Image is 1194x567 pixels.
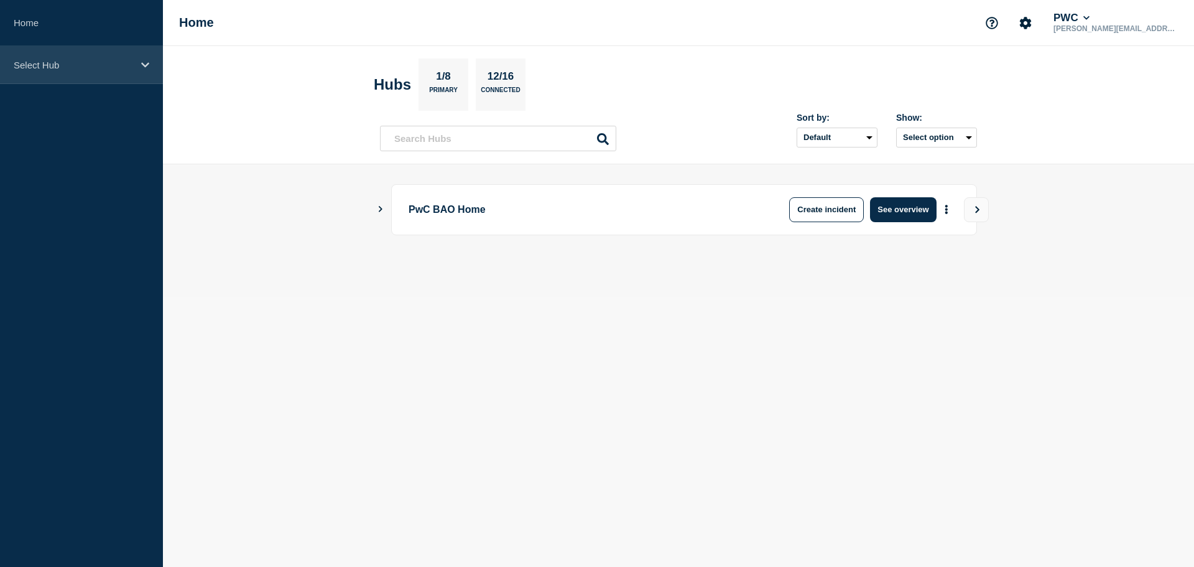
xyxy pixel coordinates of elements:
[179,16,214,30] h1: Home
[1051,24,1180,33] p: [PERSON_NAME][EMAIL_ADDRESS][PERSON_NAME][DOMAIN_NAME]
[14,60,133,70] p: Select Hub
[481,87,520,100] p: Connected
[896,113,977,123] div: Show:
[797,113,877,123] div: Sort by:
[938,198,955,221] button: More actions
[797,128,877,148] select: Sort by
[789,197,864,222] button: Create incident
[896,128,977,148] button: Select option
[429,87,458,100] p: Primary
[377,205,384,214] button: Show Connected Hubs
[432,70,456,87] p: 1/8
[483,70,519,87] p: 12/16
[870,197,936,222] button: See overview
[979,10,1005,36] button: Support
[374,76,411,93] h2: Hubs
[1051,12,1092,24] button: PWC
[409,197,752,222] p: PwC BAO Home
[964,197,989,222] button: View
[1012,10,1039,36] button: Account settings
[380,126,616,151] input: Search Hubs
